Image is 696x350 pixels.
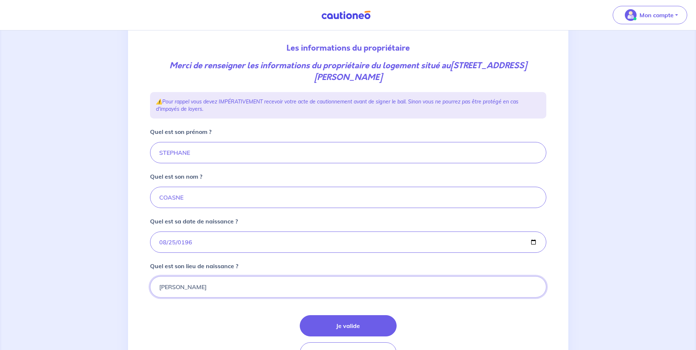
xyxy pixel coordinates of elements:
[150,262,238,270] p: Quel est son lieu de naissance ?
[150,127,211,136] p: Quel est son prénom ?
[300,315,397,336] button: Je valide
[150,187,546,208] input: Duteuil
[150,231,546,253] input: birthdate.placeholder
[318,11,373,20] img: Cautioneo
[150,217,238,226] p: Quel est sa date de naissance ?
[150,276,546,298] input: Lille
[150,142,546,163] input: Daniel
[639,11,674,19] p: Mon compte
[156,98,540,113] p: ⚠️
[170,60,526,83] em: Merci de renseigner les informations du propriétaire du logement situé au
[613,6,687,24] button: illu_account_valid_menu.svgMon compte
[150,42,546,54] p: Les informations du propriétaire
[314,60,527,83] strong: [STREET_ADDRESS][PERSON_NAME]
[156,98,518,112] em: Pour rappel vous devez IMPÉRATIVEMENT recevoir votre acte de cautionnement avant de signer le bai...
[625,9,637,21] img: illu_account_valid_menu.svg
[150,172,202,181] p: Quel est son nom ?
